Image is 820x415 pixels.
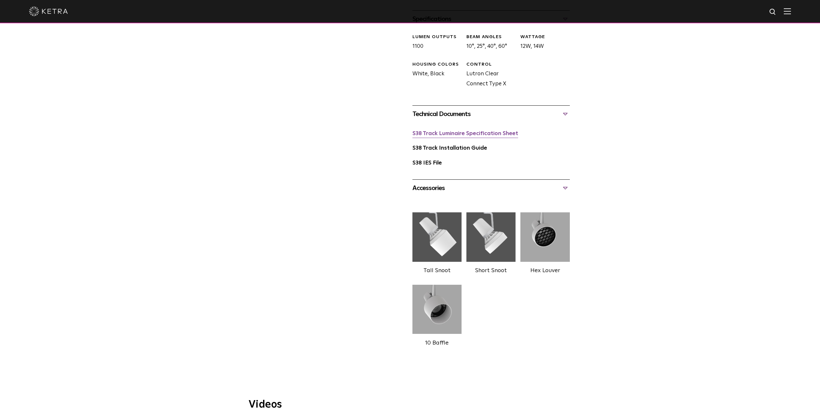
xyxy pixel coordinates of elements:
div: Technical Documents [412,109,570,119]
div: CONTROL [466,61,516,68]
label: 10 Baffle [425,340,449,346]
label: Hex Louver [530,268,560,273]
div: Lutron Clear Connect Type X [462,61,516,89]
div: LUMEN OUTPUTS [412,34,462,40]
label: Tall Snoot [423,268,451,273]
div: 1100 [408,34,462,52]
img: 561d9251a6fee2cab6f1 [412,209,462,264]
div: White, Black [408,61,462,89]
img: 9e3d97bd0cf938513d6e [412,282,462,337]
div: 12W, 14W [516,34,570,52]
div: HOUSING COLORS [412,61,462,68]
div: WATTAGE [520,34,570,40]
div: Accessories [412,183,570,193]
img: 28b6e8ee7e7e92b03ac7 [466,209,516,264]
h3: Videos [249,399,572,410]
a: S38 Track Luminaire Specification Sheet [412,131,518,136]
img: 3b1b0dc7630e9da69e6b [520,209,570,264]
img: search icon [769,8,777,16]
div: 10°, 25°, 40°, 60° [462,34,516,52]
a: S38 Track Installation Guide [412,145,487,151]
img: ketra-logo-2019-white [29,6,68,16]
div: BEAM ANGLES [466,34,516,40]
img: Hamburger%20Nav.svg [784,8,791,14]
a: S38 IES File [412,160,442,166]
label: Short Snoot [475,268,507,273]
